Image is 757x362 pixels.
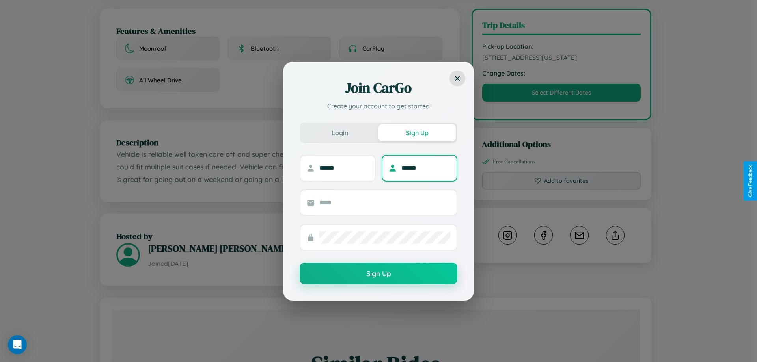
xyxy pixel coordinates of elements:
[378,124,456,141] button: Sign Up
[300,78,457,97] h2: Join CarGo
[300,101,457,111] p: Create your account to get started
[301,124,378,141] button: Login
[748,165,753,197] div: Give Feedback
[300,263,457,284] button: Sign Up
[8,335,27,354] div: Open Intercom Messenger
